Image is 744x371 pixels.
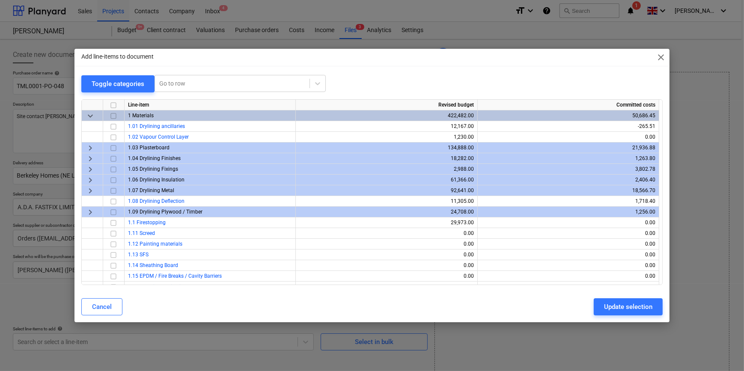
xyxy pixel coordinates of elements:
span: keyboard_arrow_right [85,175,95,185]
div: 2,406.40 [481,175,655,185]
div: 0.00 [481,271,655,282]
span: 1.05 Drylining Fixings [128,166,178,172]
div: 0.00 [299,260,474,271]
a: 1.02 Vapour Control Layer [128,134,189,140]
div: 1,256.00 [481,207,655,217]
div: 18,282.00 [299,153,474,164]
a: 1.13 SFS [128,252,149,258]
a: 1.08 Drylining Deflection [128,198,185,204]
div: 29,973.00 [299,217,474,228]
span: keyboard_arrow_right [85,207,95,217]
span: 1.07 Drylining Metal [128,187,174,193]
p: Add line-items to document [81,52,154,61]
div: -265.51 [481,121,655,132]
div: 1,718.40 [481,196,655,207]
span: 1.06 Drylining Insulation [128,177,185,183]
div: Cancel [92,301,112,312]
div: 50,686.45 [481,110,655,121]
div: 2,988.00 [299,164,474,175]
a: 1.16 Cladding Ancillaries [128,284,186,290]
div: 92,641.00 [299,185,474,196]
span: keyboard_arrow_right [85,153,95,163]
span: 1 Materials [128,113,154,119]
div: 18,566.70 [481,185,655,196]
div: 1,263.80 [481,153,655,164]
span: 1.03 Plasterboard [128,145,170,151]
button: Cancel [81,298,122,315]
div: 422,482.00 [299,110,474,121]
span: keyboard_arrow_right [85,185,95,196]
div: 61,366.00 [299,175,474,185]
a: 1.15 EPDM / Fire Breaks / Cavity Barriers [128,273,222,279]
div: 134,888.00 [299,142,474,153]
div: 24,708.00 [299,207,474,217]
div: 0.00 [299,282,474,292]
span: keyboard_arrow_right [85,142,95,153]
a: 1.01 Drylining ancillaries [128,123,185,129]
div: Committed costs [478,100,659,110]
a: 1.14 Sheathing Board [128,262,178,268]
div: 0.00 [299,239,474,249]
div: 0.00 [299,228,474,239]
div: 0.00 [481,249,655,260]
div: 0.00 [481,260,655,271]
div: 12,167.00 [299,121,474,132]
iframe: Chat Widget [701,330,744,371]
span: close [656,52,666,62]
span: 1.04 Drylining Finishes [128,155,181,161]
div: 0.00 [299,249,474,260]
span: keyboard_arrow_down [85,110,95,121]
div: 0.00 [481,217,655,228]
div: 1,230.00 [299,132,474,142]
div: 0.00 [481,132,655,142]
div: Line-item [125,100,296,110]
button: Toggle categories [81,75,155,92]
div: 21,936.88 [481,142,655,153]
div: 11,305.00 [299,196,474,207]
div: 0.00 [481,282,655,292]
span: keyboard_arrow_right [85,164,95,174]
div: 0.00 [299,271,474,282]
a: 1.1 Firestopping [128,220,166,226]
div: 0.00 [481,239,655,249]
button: Update selection [594,298,663,315]
a: 1.12 Painting materials [128,241,182,247]
div: Revised budget [296,100,478,110]
div: 3,802.78 [481,164,655,175]
div: Toggle categories [92,78,144,89]
span: 1.09 Drylining Plywood / Timber [128,209,202,215]
a: 1.11 Screed [128,230,155,236]
div: 0.00 [481,228,655,239]
div: Update selection [604,301,652,312]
